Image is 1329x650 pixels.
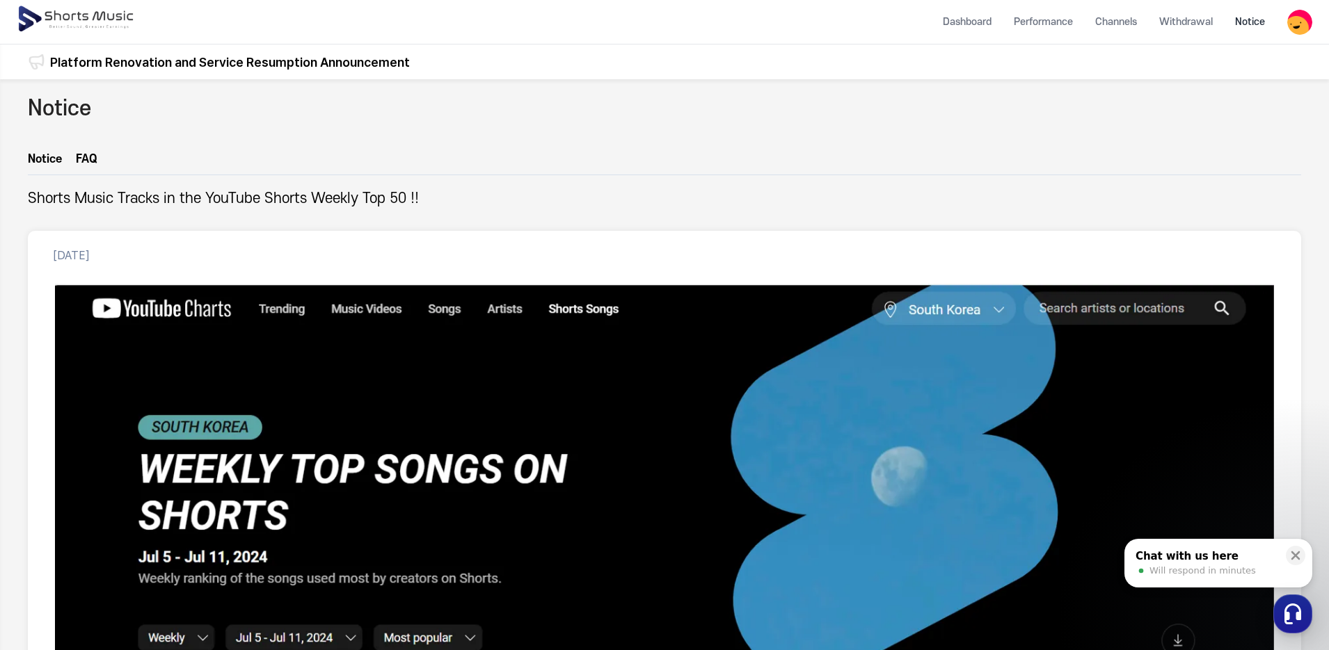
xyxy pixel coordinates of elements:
span: Home [35,462,60,473]
a: Withdrawal [1148,3,1224,40]
a: Platform Renovation and Service Resumption Announcement [50,53,410,72]
a: FAQ [76,151,97,174]
a: Notice [1224,3,1276,40]
a: Settings [180,441,267,476]
h2: Notice [28,93,91,124]
a: Home [4,441,92,476]
a: Notice [28,151,62,174]
h2: Shorts Music Tracks in the YouTube Shorts Weekly Top 50 !! [28,189,419,209]
img: 알림 아이콘 [28,54,45,70]
p: [DATE] [53,247,90,264]
a: Performance [1003,3,1084,40]
span: Messages [116,462,157,473]
a: Channels [1084,3,1148,40]
a: Messages [92,441,180,476]
img: 사용자 이미지 [1287,10,1312,35]
span: Settings [206,462,240,473]
a: Dashboard [932,3,1003,40]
